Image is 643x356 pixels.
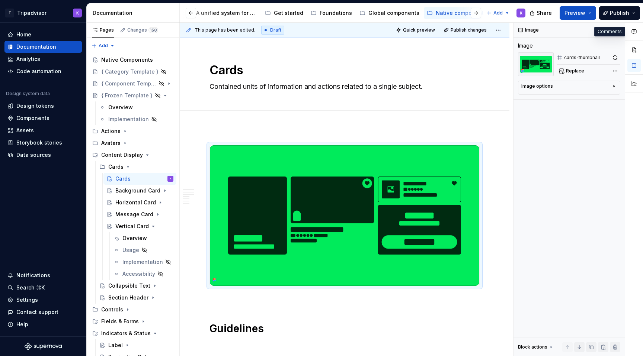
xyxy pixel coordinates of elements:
a: Components [4,112,82,124]
span: Publish [610,9,629,17]
span: Draft [270,27,281,33]
img: 1b51a1cf-1f6e-4ebf-b4ad-581c3f1060c6.png [210,145,479,286]
span: Share [537,9,552,17]
div: Components [16,114,49,122]
div: Section Header [108,294,148,301]
div: A unified system for every journey. [196,9,257,17]
span: This page has been edited. [195,27,255,33]
div: Help [16,321,28,328]
a: Get started [262,7,306,19]
a: { Frozen Template } [89,90,176,101]
button: Publish [599,6,640,20]
div: Overview [122,234,147,242]
a: { Component Template } [89,78,176,90]
div: Block actions [518,342,554,352]
div: Foundations [320,9,352,17]
span: Quick preview [403,27,435,33]
button: Add [89,41,117,51]
div: Background Card [115,187,160,194]
div: K [76,10,79,16]
div: Comments [594,27,625,36]
button: Help [4,318,82,330]
span: Add [493,10,503,16]
a: Design tokens [4,100,82,112]
div: Documentation [16,43,56,51]
button: Add [484,8,512,18]
a: Vertical Card [103,220,176,232]
textarea: Contained units of information and actions related to a single subject. [208,81,478,93]
button: Quick preview [394,25,438,35]
a: Code automation [4,65,82,77]
div: Storybook stories [16,139,62,146]
span: Replace [566,68,584,74]
div: Fields & Forms [89,315,176,327]
div: Data sources [16,151,51,159]
a: Global components [356,7,422,19]
div: Native components [436,9,487,17]
div: Overview [108,104,133,111]
a: Implementation [111,256,176,268]
a: Usage [111,244,176,256]
div: Implementation [122,258,163,266]
button: Preview [560,6,596,20]
div: { Frozen Template } [101,92,153,99]
div: Block actions [518,344,547,350]
div: cards-thumbnail [564,55,600,61]
a: Assets [4,124,82,136]
svg: Supernova Logo [25,343,62,350]
div: Horizontal Card [115,199,156,206]
div: Vertical Card [115,223,149,230]
div: Implementation [108,116,149,123]
div: Analytics [16,55,40,63]
img: 1b51a1cf-1f6e-4ebf-b4ad-581c3f1060c6.png [518,52,554,76]
a: Native components [424,7,490,19]
button: Contact support [4,306,82,318]
div: Design tokens [16,102,54,110]
div: Design system data [6,91,50,97]
div: Native Components [101,56,153,64]
div: K [170,175,172,182]
div: Accessibility [122,270,155,278]
button: Publish changes [441,25,490,35]
div: Controls [101,306,123,313]
a: Overview [96,101,176,113]
div: Image [518,42,533,49]
a: Foundations [308,7,355,19]
div: Avatars [101,139,121,147]
div: Documentation [93,9,176,17]
div: Actions [101,127,121,135]
div: Get started [274,9,303,17]
div: Changes [127,27,158,33]
a: Implementation [96,113,176,125]
span: Preview [564,9,585,17]
button: Search ⌘K [4,282,82,294]
div: T [5,9,14,17]
div: K [520,10,522,16]
a: Documentation [4,41,82,53]
div: Cards [96,161,176,173]
button: Notifications [4,269,82,281]
button: Image options [521,83,617,92]
div: Assets [16,127,34,134]
h1: Guidelines [209,322,480,335]
textarea: Cards [208,61,478,79]
div: Settings [16,296,38,304]
div: Page tree [184,6,483,20]
div: Search ⌘K [16,284,45,291]
div: Pages [92,27,114,33]
div: Home [16,31,31,38]
div: Label [108,342,123,349]
div: Tripadvisor [17,9,47,17]
a: Analytics [4,53,82,65]
div: Cards [115,175,131,182]
span: Publish changes [451,27,487,33]
div: Avatars [89,137,176,149]
a: Overview [111,232,176,244]
a: Data sources [4,149,82,161]
a: Message Card [103,208,176,220]
button: Share [526,6,557,20]
div: Contact support [16,308,58,316]
div: Usage [122,246,139,254]
button: Replace [557,66,588,76]
a: { Category Template } [89,66,176,78]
